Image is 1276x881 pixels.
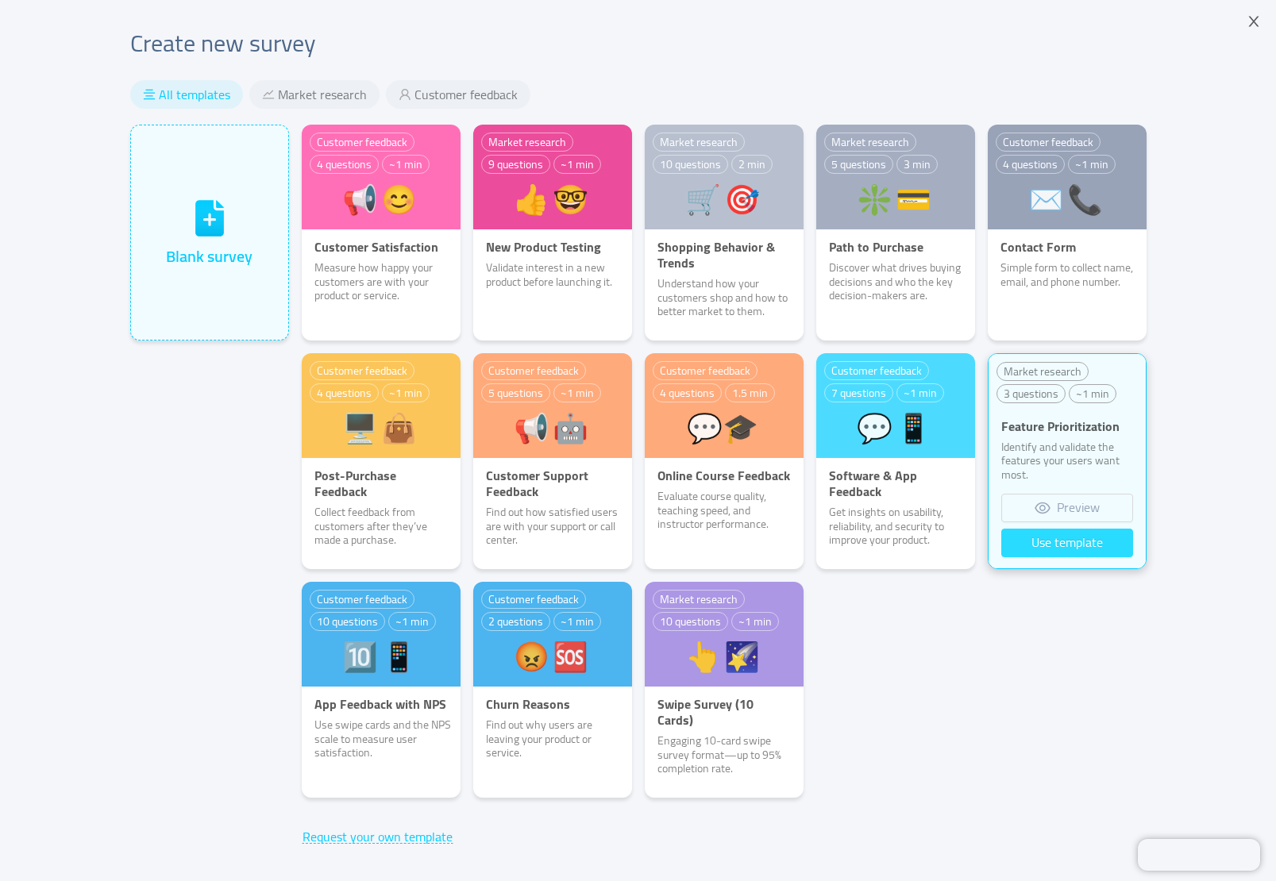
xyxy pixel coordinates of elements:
div: 1.5 min [725,383,775,402]
p: New Product Testing [473,239,632,255]
div: 3 questions [997,384,1066,403]
div: Customer feedback [310,361,414,380]
p: Path to Purchase [816,239,975,255]
i: icon: close [1247,14,1261,29]
p: Contact Form [988,239,1147,255]
span: Customer feedback [414,87,518,102]
div: ~1 min [553,383,601,402]
div: ~1 min [388,612,436,631]
div: Customer feedback [310,133,414,152]
div: Customer feedback [653,361,758,380]
div: ~1 min [896,383,944,402]
div: Customer feedback [481,590,586,609]
div: 10 questions [310,612,385,631]
div: Blank survey [166,244,253,268]
div: 📢😊️ [310,185,453,214]
div: 4 questions [310,155,379,174]
p: Engaging 10-card swipe survey format—up to 95% completion rate. [645,734,804,776]
div: 3 min [896,155,938,174]
div: Customer feedback [481,361,586,380]
div: 👆️🌠 [653,642,796,671]
div: 4 questions [996,155,1065,174]
div: ~1 min [382,383,430,402]
div: 🖥️👜 [310,414,453,442]
div: 2 min [731,155,773,174]
div: 5 questions [481,383,550,402]
div: 9 questions [481,155,550,174]
p: Collect feedback from customers after they’ve made a purchase. [302,506,461,548]
p: Swipe Survey (10 Cards) [645,696,804,728]
div: 10 questions [653,612,728,631]
button: icon: eyePreview [1001,494,1133,522]
div: 👍🤓 [481,185,624,214]
div: Customer feedback [310,590,414,609]
div: Customer feedback [996,133,1101,152]
div: 5 questions [824,155,893,174]
button: Request your own template [302,829,453,844]
div: ~1 min [1068,155,1116,174]
div: ~1 min [1069,384,1116,403]
p: Identify and validate the features your users want most. [989,440,1146,483]
div: 😡🆘 [481,642,624,671]
span: Market research [278,87,367,102]
span: All templates [159,87,230,102]
p: App Feedback with NPS [302,696,461,712]
p: Get insights on usability, reliability, and security to improve your product. [816,506,975,548]
div: Market research [653,133,745,152]
p: Software & App Feedback [816,467,975,499]
p: Discover what drives buying decisions and who the key decision-makers are. [816,261,975,303]
p: Shopping Behavior & Trends [645,239,804,271]
div: 4 questions [653,383,722,402]
div: 📢🤖 [481,414,624,442]
p: Find out why users are leaving your product or service. [473,718,632,760]
p: Simple form to collect name, email, and phone number. [988,261,1147,289]
div: ~1 min [553,155,601,174]
div: 4 questions [310,383,379,402]
p: Churn Reasons [473,696,632,712]
p: Validate interest in a new product before launching it. [473,261,632,289]
p: Find out how satisfied users are with your support or call center. [473,506,632,548]
div: 10 questions [653,155,728,174]
div: 💬📱 [824,414,967,442]
iframe: Chatra live chat [1138,839,1260,871]
div: ~1 min [731,612,779,631]
a: Request your own template [302,829,1153,844]
div: ✉️📞️️️ [996,185,1139,214]
p: Online Course Feedback [645,467,804,483]
p: Evaluate course quality, teaching speed, and instructor performance. [645,490,804,532]
p: Post-Purchase Feedback [302,467,461,499]
p: Understand how your customers shop and how to better market to them. [645,277,804,319]
div: Market research [653,590,745,609]
button: Use template [1001,529,1133,557]
i: icon: stock [262,88,275,101]
div: 🛒🎯 [653,185,796,214]
div: ❇️💳 [824,185,967,214]
div: 💬‍🎓 [653,414,796,442]
p: Measure how happy your customers are with your product or service. [302,261,461,303]
div: Market research [481,133,573,152]
div: Customer feedback [824,361,929,380]
div: 2 questions [481,612,550,631]
div: 🔟📱 [310,642,453,671]
p: Customer Satisfaction [302,239,461,255]
p: Customer Support Feedback [473,467,632,499]
p: Use swipe cards and the NPS scale to measure user satisfaction. [302,718,461,760]
div: Market research [824,133,916,152]
i: icon: user [399,88,411,101]
i: icon: align-center [143,88,156,101]
div: Market research [997,362,1089,381]
p: Feature Prioritization [989,418,1146,434]
div: 7 questions [824,383,893,402]
div: ~1 min [553,612,601,631]
h2: Create new survey [130,25,1147,61]
div: ~1 min [382,155,430,174]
